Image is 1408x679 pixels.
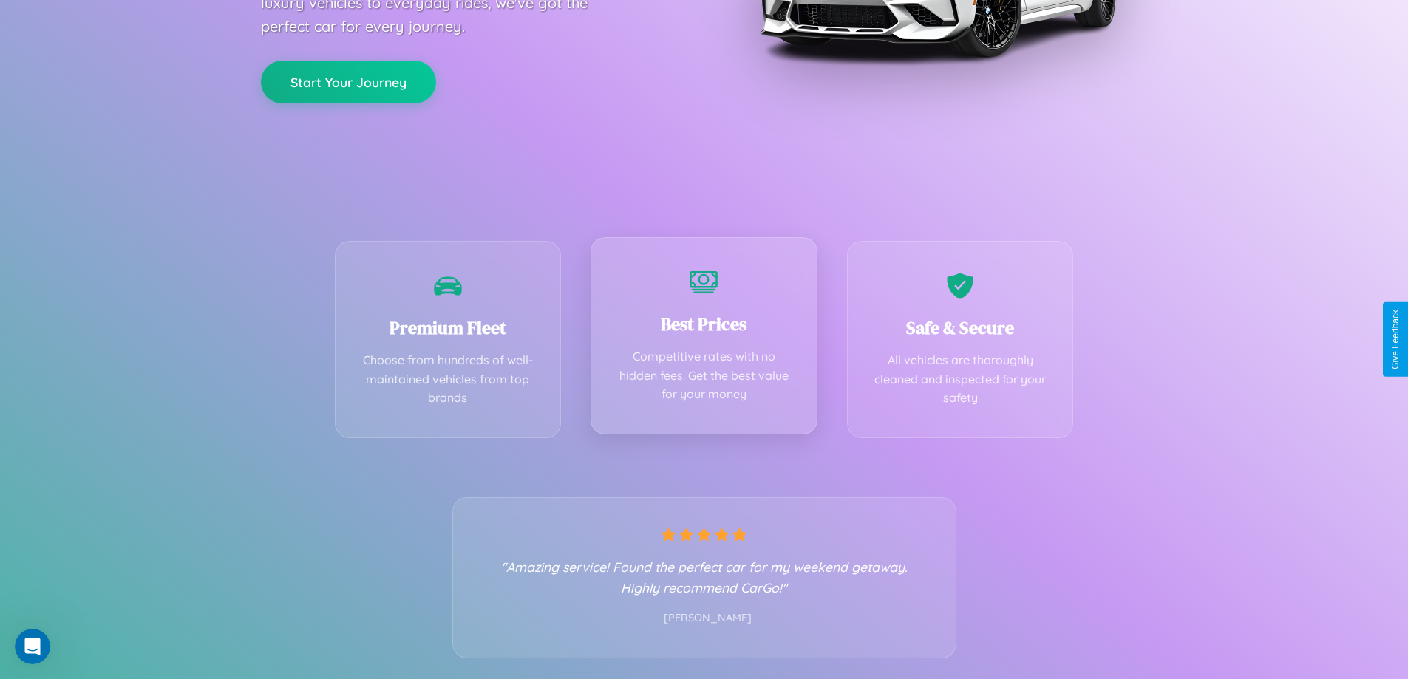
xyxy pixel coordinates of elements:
p: Competitive rates with no hidden fees. Get the best value for your money [613,347,795,404]
p: Choose from hundreds of well-maintained vehicles from top brands [358,351,539,408]
p: All vehicles are thoroughly cleaned and inspected for your safety [870,351,1051,408]
h3: Premium Fleet [358,315,539,340]
button: Start Your Journey [261,61,436,103]
h3: Safe & Secure [870,315,1051,340]
p: - [PERSON_NAME] [483,609,926,628]
div: Give Feedback [1390,310,1401,369]
p: "Amazing service! Found the perfect car for my weekend getaway. Highly recommend CarGo!" [483,556,926,598]
iframe: Intercom live chat [15,629,50,664]
h3: Best Prices [613,312,795,336]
